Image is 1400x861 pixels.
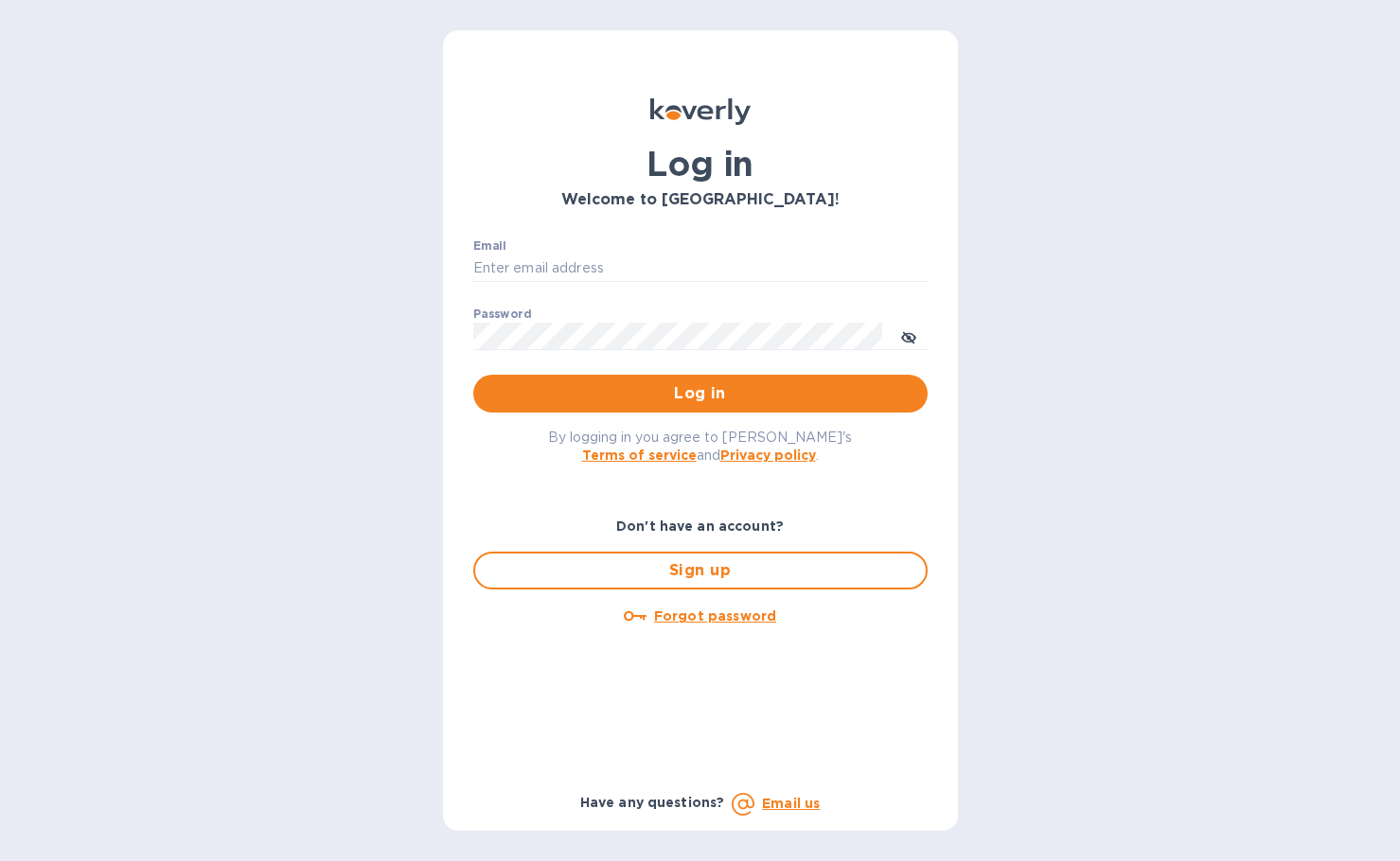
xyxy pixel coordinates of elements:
b: Have any questions? [580,795,725,810]
label: Password [473,308,531,320]
a: Privacy policy [720,448,816,463]
button: Sign up [473,552,928,589]
span: By logging in you agree to [PERSON_NAME]'s and . [548,430,852,463]
span: Sign up [490,559,911,582]
img: Koverly [650,98,751,125]
input: Enter email address [473,255,928,283]
span: Log in [488,382,913,405]
h1: Log in [473,144,928,184]
button: toggle password visibility [890,317,928,355]
label: Email [473,240,506,252]
a: Terms of service [582,448,697,463]
button: Log in [473,375,928,413]
h3: Welcome to [GEOGRAPHIC_DATA]! [473,191,928,209]
u: Forgot password [654,608,776,624]
a: Email us [762,796,820,811]
b: Don't have an account? [616,518,784,534]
